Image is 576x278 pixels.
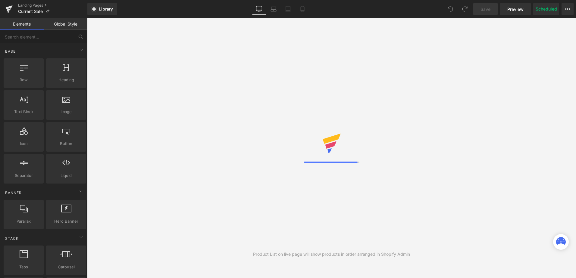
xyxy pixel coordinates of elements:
a: Tablet [281,3,295,15]
a: Landing Pages [18,3,87,8]
span: Icon [5,141,42,147]
span: Image [48,109,84,115]
a: Global Style [44,18,87,30]
a: Preview [500,3,531,15]
a: Laptop [266,3,281,15]
a: New Library [87,3,117,15]
span: Heading [48,77,84,83]
span: Banner [5,190,22,196]
button: Scheduled [533,3,559,15]
span: Base [5,48,16,54]
span: Liquid [48,172,84,179]
span: Button [48,141,84,147]
span: Stack [5,236,19,241]
button: More [562,3,574,15]
div: Product List on live page will show products in order arranged in Shopify Admin [253,251,410,258]
span: Text Block [5,109,42,115]
span: Row [5,77,42,83]
button: Redo [459,3,471,15]
span: Separator [5,172,42,179]
span: Tabs [5,264,42,270]
a: Desktop [252,3,266,15]
span: Current Sale [18,9,43,14]
span: Library [99,6,113,12]
span: Parallax [5,218,42,224]
span: Carousel [48,264,84,270]
a: Mobile [295,3,310,15]
span: Hero Banner [48,218,84,224]
span: Save [481,6,490,12]
button: Undo [444,3,456,15]
span: Preview [507,6,524,12]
